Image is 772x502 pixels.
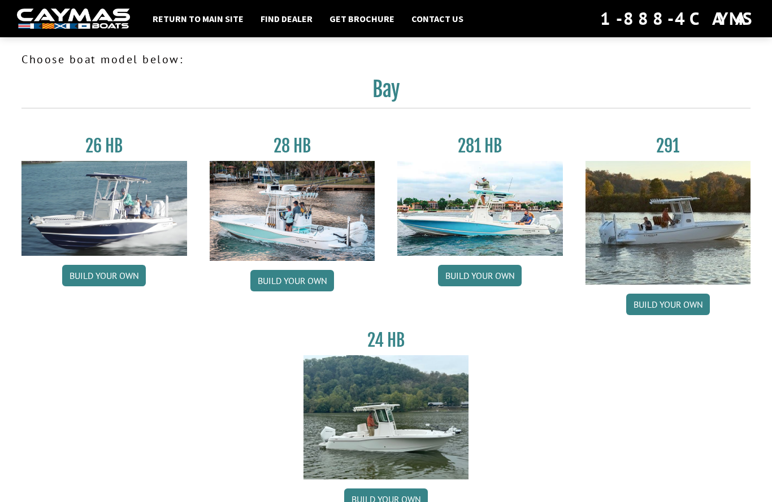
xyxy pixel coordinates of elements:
[21,136,187,156] h3: 26 HB
[626,294,710,315] a: Build your own
[600,6,755,31] div: 1-888-4CAYMAS
[397,136,563,156] h3: 281 HB
[438,265,522,286] a: Build your own
[21,51,751,68] p: Choose boat model below:
[250,270,334,291] a: Build your own
[303,355,469,479] img: 24_HB_thumbnail.jpg
[406,11,469,26] a: Contact Us
[62,265,146,286] a: Build your own
[397,161,563,256] img: 28-hb-twin.jpg
[147,11,249,26] a: Return to main site
[324,11,400,26] a: Get Brochure
[21,161,187,256] img: 26_new_photo_resized.jpg
[17,8,130,29] img: white-logo-c9c8dbefe5ff5ceceb0f0178aa75bf4bb51f6bca0971e226c86eb53dfe498488.png
[255,11,318,26] a: Find Dealer
[21,77,751,108] h2: Bay
[585,136,751,156] h3: 291
[210,136,375,156] h3: 28 HB
[210,161,375,261] img: 28_hb_thumbnail_for_caymas_connect.jpg
[303,330,469,351] h3: 24 HB
[585,161,751,285] img: 291_Thumbnail.jpg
